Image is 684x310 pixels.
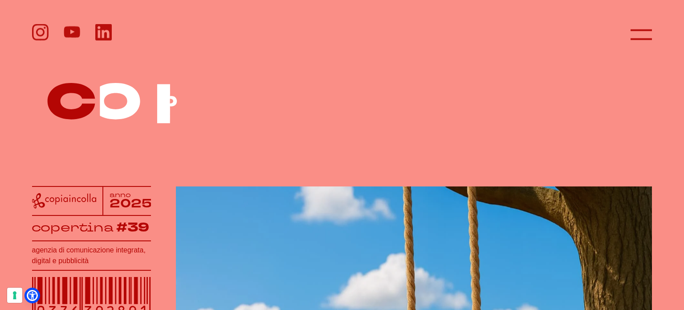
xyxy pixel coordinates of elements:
[27,290,38,301] a: Open Accessibility Menu
[7,288,22,303] button: Le tue preferenze relative al consenso per le tecnologie di tracciamento
[31,219,114,235] tspan: copertina
[110,190,131,199] tspan: anno
[32,245,151,266] h1: agenzia di comunicazione integrata, digital e pubblicità
[110,196,152,212] tspan: 2025
[117,219,150,236] tspan: #39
